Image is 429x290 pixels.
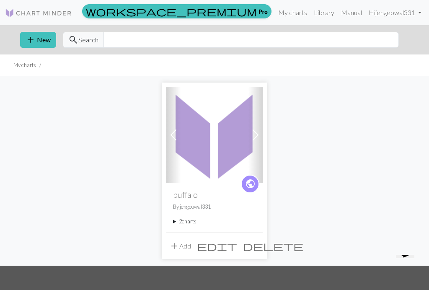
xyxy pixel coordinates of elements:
[173,190,256,199] h2: buffalo
[86,5,257,17] span: workspace_premium
[169,240,179,252] span: add
[13,61,36,69] li: My charts
[82,4,271,18] a: Pro
[78,35,98,45] span: Search
[241,175,259,193] a: public
[166,130,263,138] a: buffalo
[173,203,256,211] p: By jengeowal331
[243,240,303,252] span: delete
[393,255,421,282] iframe: chat widget
[275,4,310,21] a: My charts
[166,238,194,254] button: Add
[194,238,240,254] button: Edit
[166,87,263,183] img: buffalo
[197,240,237,252] span: edit
[20,32,56,48] button: New
[245,177,256,190] span: public
[245,176,256,192] i: public
[68,34,78,46] span: search
[26,34,36,46] span: add
[197,241,237,251] i: Edit
[173,217,256,225] summary: 2charts
[365,4,425,21] a: Hijengeowal331
[240,238,306,254] button: Delete
[5,8,72,18] img: Logo
[338,4,365,21] a: Manual
[310,4,338,21] a: Library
